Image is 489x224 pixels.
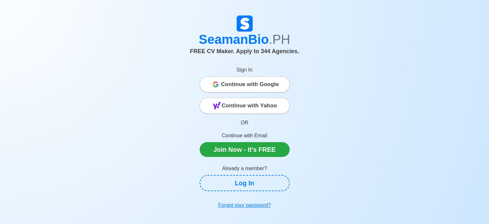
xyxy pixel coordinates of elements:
[200,119,290,127] p: OR
[200,165,290,172] p: Already a member?
[200,175,290,191] a: Log In
[200,98,290,114] button: Continue with Yahoo
[200,199,290,212] a: Forgot your password?
[269,32,290,46] span: .PH
[190,48,299,54] span: FREE CV Maker. Apply to 344 Agencies.
[218,202,271,208] u: Forgot your password?
[221,78,279,91] span: Continue with Google
[222,99,277,112] span: Continue with Yahoo
[200,142,290,157] a: Join Now - It's FREE
[237,15,253,32] img: Logo
[200,66,290,74] p: Sign In
[66,32,423,47] h1: SeamanBio
[200,76,290,93] button: Continue with Google
[200,132,290,140] p: Continue with Email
